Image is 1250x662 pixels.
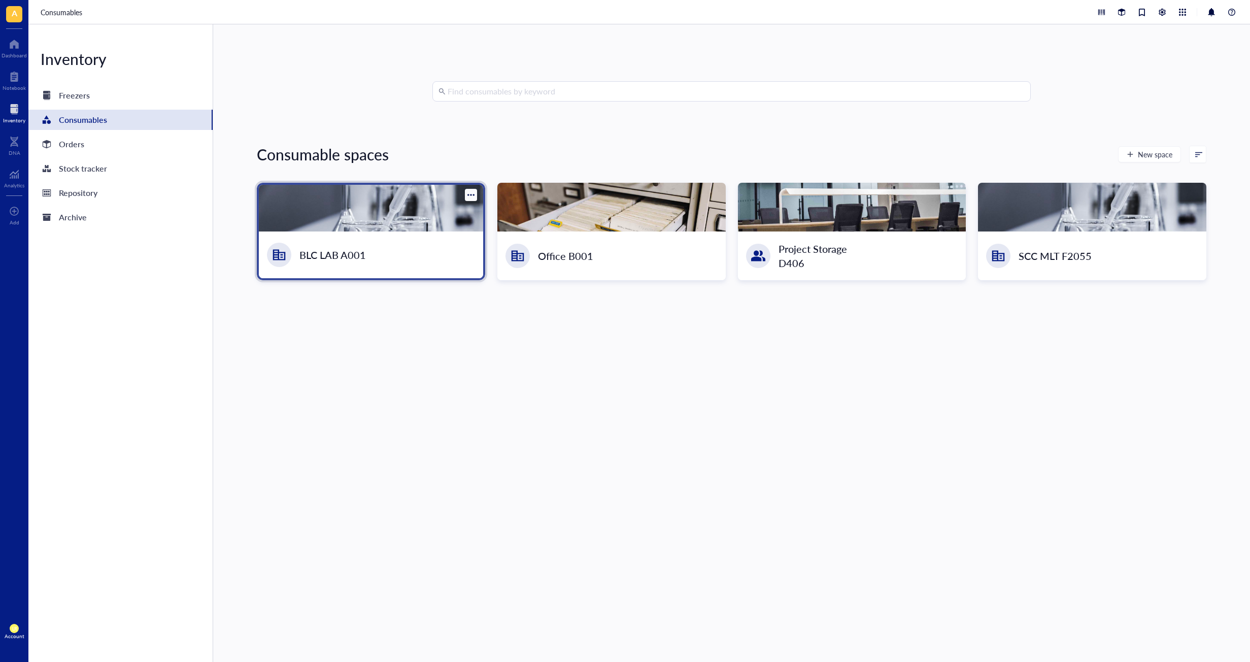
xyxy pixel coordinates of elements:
a: Orders [28,134,213,154]
div: Inventory [3,117,25,123]
div: BLC LAB A001 [299,248,366,262]
span: A [12,7,17,19]
div: Archive [59,210,87,224]
div: Freezers [59,88,90,103]
div: Inventory [28,49,213,69]
div: Account [5,633,24,639]
div: Notebook [3,85,26,91]
a: DNA [9,134,20,156]
div: Consumable spaces [257,144,389,164]
span: New space [1138,150,1172,158]
a: Inventory [3,101,25,123]
div: Consumables [59,113,107,127]
div: DNA [9,150,20,156]
span: LR [12,626,17,632]
div: Orders [59,137,84,151]
a: Consumables [41,7,84,18]
button: New space [1118,146,1181,162]
a: Analytics [4,166,24,188]
a: Consumables [28,110,213,130]
div: Dashboard [2,52,27,58]
a: Repository [28,183,213,203]
a: Dashboard [2,36,27,58]
a: Notebook [3,69,26,91]
a: Archive [28,207,213,227]
div: Analytics [4,182,24,188]
div: Project Storage D406 [779,242,873,270]
a: Freezers [28,85,213,106]
div: Add [10,219,19,225]
a: Stock tracker [28,158,213,179]
div: Office B001 [538,249,593,263]
div: Repository [59,186,97,200]
div: Stock tracker [59,161,107,176]
div: SCC MLT F2055 [1019,249,1092,263]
